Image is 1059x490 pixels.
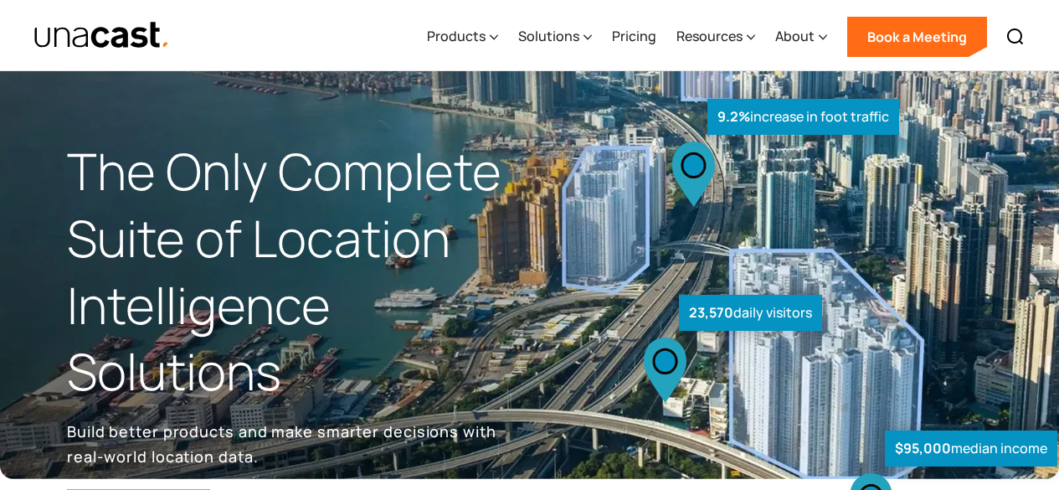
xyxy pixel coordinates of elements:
div: Resources [676,3,755,71]
strong: $95,000 [895,439,951,457]
a: home [33,21,170,50]
div: About [775,26,815,46]
strong: 23,570 [689,303,733,322]
h1: The Only Complete Suite of Location Intelligence Solutions [67,138,530,405]
strong: 9.2% [717,107,750,126]
img: Unacast text logo [33,21,170,50]
img: Search icon [1005,27,1026,47]
p: Build better products and make smarter decisions with real-world location data. [67,419,502,469]
div: Resources [676,26,743,46]
div: Products [427,26,486,46]
div: Products [427,3,498,71]
a: Book a Meeting [847,17,987,57]
div: Solutions [518,3,592,71]
div: Solutions [518,26,579,46]
div: About [775,3,827,71]
div: median income [885,431,1057,467]
div: increase in foot traffic [707,99,899,135]
div: daily visitors [679,295,822,331]
a: Pricing [612,3,656,71]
